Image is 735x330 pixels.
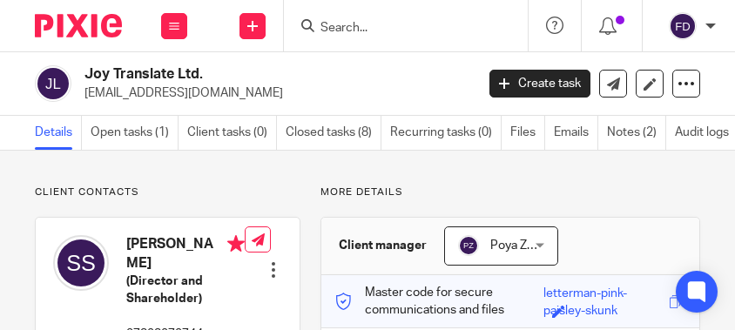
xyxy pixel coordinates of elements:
input: Search [319,21,475,37]
p: Client contacts [35,185,300,199]
img: svg%3E [458,235,479,256]
h3: Client manager [339,237,427,254]
img: Pixie [35,14,122,37]
h2: Joy Translate Ltd. [84,65,388,84]
a: Notes (2) [607,116,666,150]
img: svg%3E [669,12,697,40]
p: Master code for secure communications and files [334,284,543,320]
a: Client tasks (0) [187,116,277,150]
span: Poya Zarori [490,239,551,252]
a: Details [35,116,82,150]
a: Recurring tasks (0) [390,116,502,150]
img: svg%3E [35,65,71,102]
i: Primary [227,235,245,253]
a: Emails [554,116,598,150]
div: letterman-pink-paisley-skunk [543,285,664,305]
h4: [PERSON_NAME] [126,235,245,273]
p: More details [320,185,700,199]
p: [EMAIL_ADDRESS][DOMAIN_NAME] [84,84,463,102]
a: Open tasks (1) [91,116,179,150]
h5: (Director and Shareholder) [126,273,245,308]
a: Files [510,116,545,150]
a: Create task [489,70,590,98]
img: svg%3E [53,235,109,291]
a: Closed tasks (8) [286,116,381,150]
